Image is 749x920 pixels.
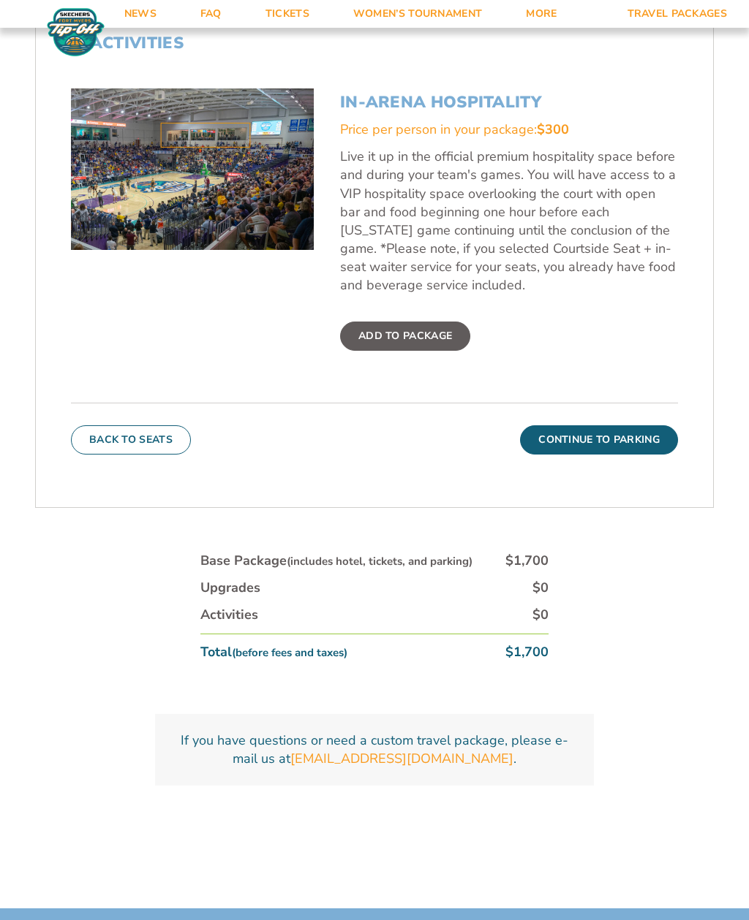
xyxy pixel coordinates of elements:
[71,88,314,250] img: In-Arena Hospitality
[340,93,678,112] h3: In-Arena Hospitality
[532,579,549,597] div: $0
[71,425,191,455] button: Back To Seats
[340,322,470,351] label: Add To Package
[44,7,108,57] img: Fort Myers Tip-Off
[532,606,549,624] div: $0
[71,34,678,53] h2: 4. Activities
[200,552,473,570] div: Base Package
[290,750,513,768] a: [EMAIL_ADDRESS][DOMAIN_NAME]
[200,606,258,624] div: Activities
[505,552,549,570] div: $1,700
[537,121,569,138] span: $300
[200,579,260,597] div: Upgrades
[520,425,678,455] button: Continue To Parking
[340,121,678,139] div: Price per person in your package:
[200,643,347,661] div: Total
[340,148,678,295] p: Live it up in the official premium hospitality space before and during your team's games. You wil...
[173,731,576,768] p: If you have questions or need a custom travel package, please e-mail us at .
[287,554,473,569] small: (includes hotel, tickets, and parking)
[505,643,549,661] div: $1,700
[232,645,347,660] small: (before fees and taxes)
